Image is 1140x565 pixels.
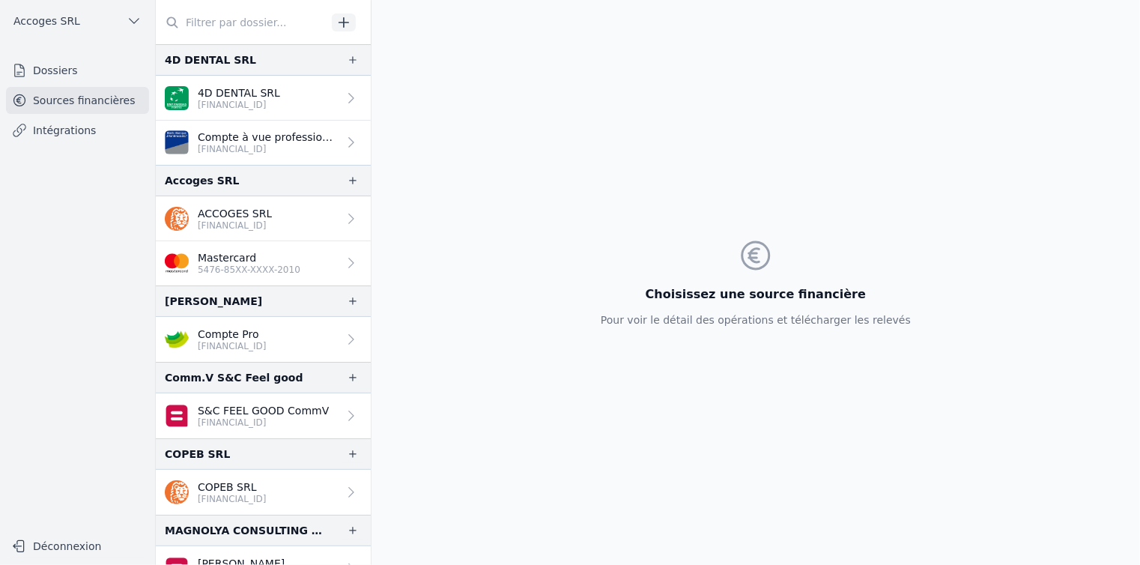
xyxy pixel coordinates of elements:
p: [FINANCIAL_ID] [198,340,267,352]
div: 4D DENTAL SRL [165,51,256,69]
div: Comm.V S&C Feel good [165,369,303,387]
a: Sources financières [6,87,149,114]
img: ing.png [165,480,189,504]
p: Compte à vue professionnel [198,130,338,145]
span: Accoges SRL [13,13,80,28]
p: 5476-85XX-XXXX-2010 [198,264,300,276]
p: [FINANCIAL_ID] [198,143,338,155]
button: Accoges SRL [6,9,149,33]
a: Dossiers [6,57,149,84]
p: S&C FEEL GOOD CommV [198,403,329,418]
a: Compte à vue professionnel [FINANCIAL_ID] [156,121,371,165]
div: [PERSON_NAME] [165,292,262,310]
p: [FINANCIAL_ID] [198,417,329,429]
p: [FINANCIAL_ID] [198,493,267,505]
p: [FINANCIAL_ID] [198,99,280,111]
div: COPEB SRL [165,445,230,463]
a: Compte Pro [FINANCIAL_ID] [156,317,371,362]
div: Accoges SRL [165,172,240,190]
div: MAGNOLYA CONSULTING SRL [165,522,323,540]
p: COPEB SRL [198,480,267,495]
a: COPEB SRL [FINANCIAL_ID] [156,470,371,515]
p: Compte Pro [198,327,267,342]
img: VAN_BREDA_JVBABE22XXX.png [165,130,189,154]
a: 4D DENTAL SRL [FINANCIAL_ID] [156,76,371,121]
a: ACCOGES SRL [FINANCIAL_ID] [156,196,371,241]
img: BNP_BE_BUSINESS_GEBABEBB.png [165,86,189,110]
button: Déconnexion [6,534,149,558]
p: [FINANCIAL_ID] [198,220,272,232]
a: S&C FEEL GOOD CommV [FINANCIAL_ID] [156,393,371,438]
p: Pour voir le détail des opérations et télécharger les relevés [601,312,911,327]
img: imageedit_2_6530439554.png [165,251,189,275]
h3: Choisissez une source financière [601,285,911,303]
img: crelan.png [165,327,189,351]
img: ing.png [165,207,189,231]
a: Intégrations [6,117,149,144]
p: 4D DENTAL SRL [198,85,280,100]
input: Filtrer par dossier... [156,9,327,36]
p: ACCOGES SRL [198,206,272,221]
img: belfius-1.png [165,404,189,428]
a: Mastercard 5476-85XX-XXXX-2010 [156,241,371,285]
p: Mastercard [198,250,300,265]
